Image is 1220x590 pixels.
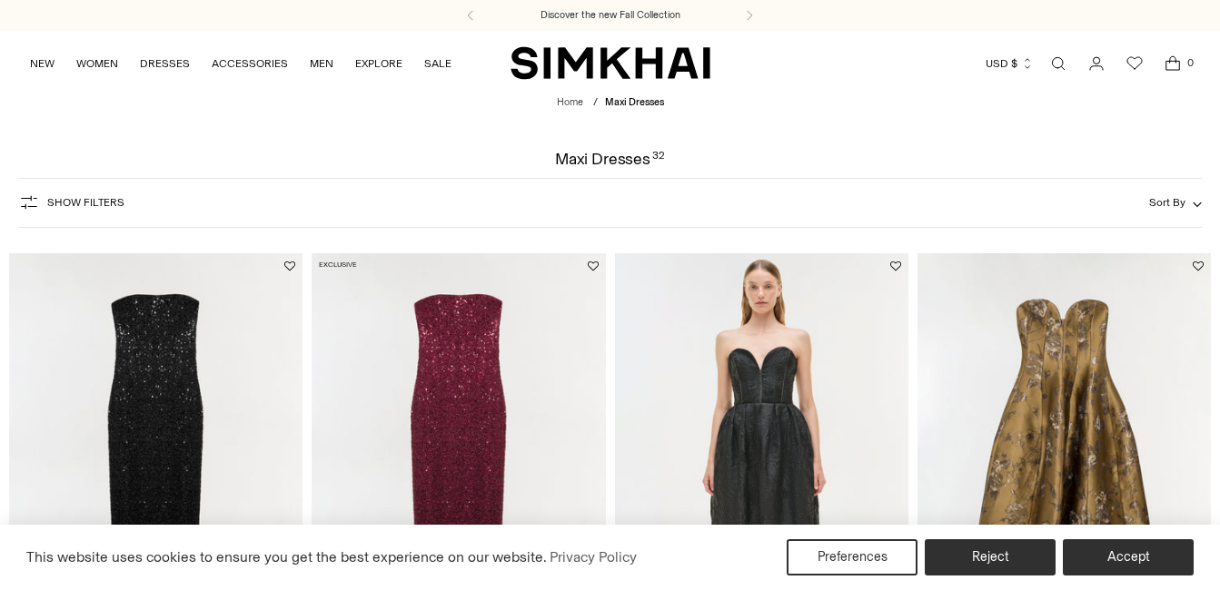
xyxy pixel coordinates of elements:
h1: Maxi Dresses [555,151,665,167]
a: Open search modal [1040,45,1076,82]
a: SALE [424,44,451,84]
span: 0 [1182,54,1198,71]
button: Accept [1063,539,1194,575]
button: Sort By [1149,192,1202,212]
button: Show Filters [18,188,124,217]
a: MEN [310,44,333,84]
a: ACCESSORIES [212,44,288,84]
a: Open cart modal [1155,45,1191,82]
a: Privacy Policy (opens in a new tab) [547,544,640,571]
a: Wishlist [1116,45,1153,82]
a: Discover the new Fall Collection [541,8,680,23]
a: Home [557,96,583,108]
button: Preferences [787,539,917,575]
a: NEW [30,44,55,84]
span: This website uses cookies to ensure you get the best experience on our website. [26,548,547,565]
a: WOMEN [76,44,118,84]
nav: breadcrumbs [557,95,664,111]
button: Add to Wishlist [890,261,901,271]
button: USD $ [986,44,1034,84]
a: SIMKHAI [511,45,710,81]
button: Add to Wishlist [1193,261,1204,271]
span: Maxi Dresses [605,96,664,108]
a: EXPLORE [355,44,402,84]
a: Go to the account page [1078,45,1115,82]
span: Sort By [1149,196,1185,209]
button: Reject [925,539,1056,575]
div: / [593,95,598,111]
button: Add to Wishlist [284,261,295,271]
a: DRESSES [140,44,190,84]
div: 32 [652,151,665,167]
button: Add to Wishlist [588,261,599,271]
span: Show Filters [47,196,124,209]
